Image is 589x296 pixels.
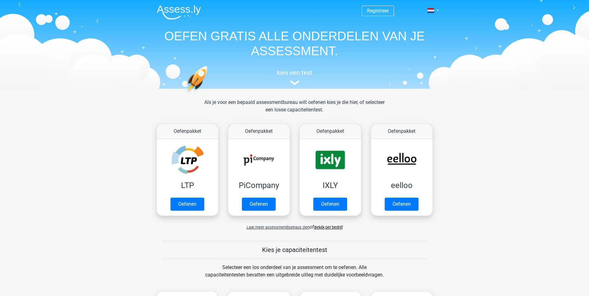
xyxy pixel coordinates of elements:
[170,198,204,211] a: Oefenen
[199,99,390,121] div: Als je voor een bepaald assessmentbureau wilt oefenen kies je die hier, of selecteer een losse ca...
[152,69,437,76] h5: kies een test
[157,5,201,20] img: Assessly
[186,66,232,122] img: oefenen
[313,198,347,211] a: Oefenen
[367,8,389,14] a: Registreer
[162,246,427,253] h5: Kies je capaciteitentest
[152,218,437,231] div: of
[290,80,299,85] img: assessment
[152,69,437,85] a: kies een test
[199,264,390,286] div: Selecteer een los onderdeel van je assessment om te oefenen. Alle capaciteitentesten bevatten een...
[242,198,276,211] a: Oefenen
[247,225,310,230] span: Laat meer assessmentbureaus zien
[385,198,419,211] a: Oefenen
[314,225,343,230] a: Bekijk per bedrijf
[152,29,437,58] h1: OEFEN GRATIS ALLE ONDERDELEN VAN JE ASSESSMENT.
